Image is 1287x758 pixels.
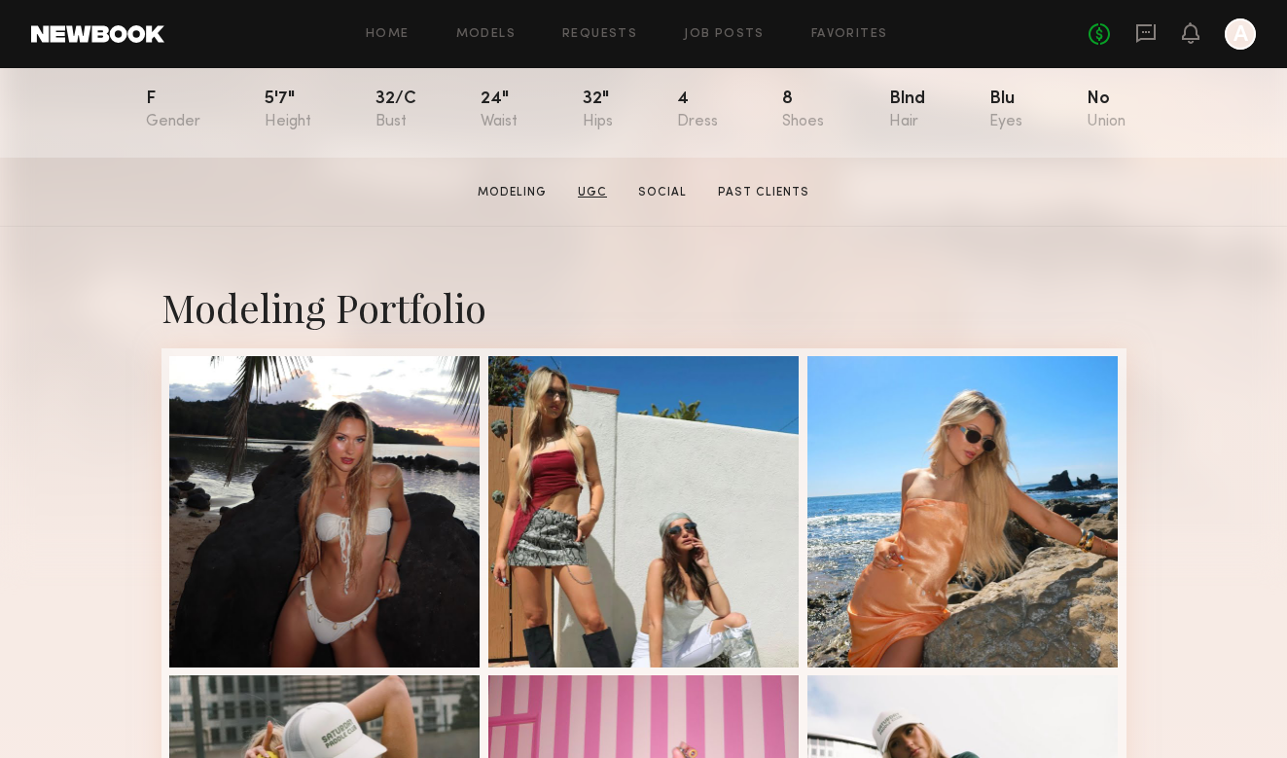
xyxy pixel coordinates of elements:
[570,184,615,201] a: UGC
[470,184,554,201] a: Modeling
[684,28,765,41] a: Job Posts
[1225,18,1256,50] a: A
[811,28,888,41] a: Favorites
[630,184,695,201] a: Social
[583,90,613,130] div: 32"
[161,281,1126,333] div: Modeling Portfolio
[710,184,817,201] a: Past Clients
[1087,90,1126,130] div: No
[889,90,925,130] div: Blnd
[481,90,518,130] div: 24"
[366,28,410,41] a: Home
[782,90,824,130] div: 8
[562,28,637,41] a: Requests
[375,90,416,130] div: 32/c
[265,90,311,130] div: 5'7"
[146,90,200,130] div: F
[456,28,516,41] a: Models
[677,90,718,130] div: 4
[989,90,1022,130] div: Blu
